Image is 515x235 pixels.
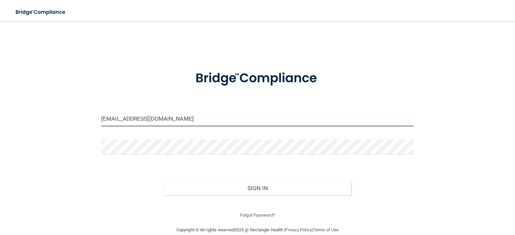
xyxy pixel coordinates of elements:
a: Privacy Policy [285,227,311,232]
img: bridge_compliance_login_screen.278c3ca4.svg [10,5,72,19]
a: Terms of Use [313,227,339,232]
button: Sign In [164,181,351,196]
input: Email [101,111,414,126]
a: Forgot Password? [240,213,275,218]
img: bridge_compliance_login_screen.278c3ca4.svg [182,62,333,95]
